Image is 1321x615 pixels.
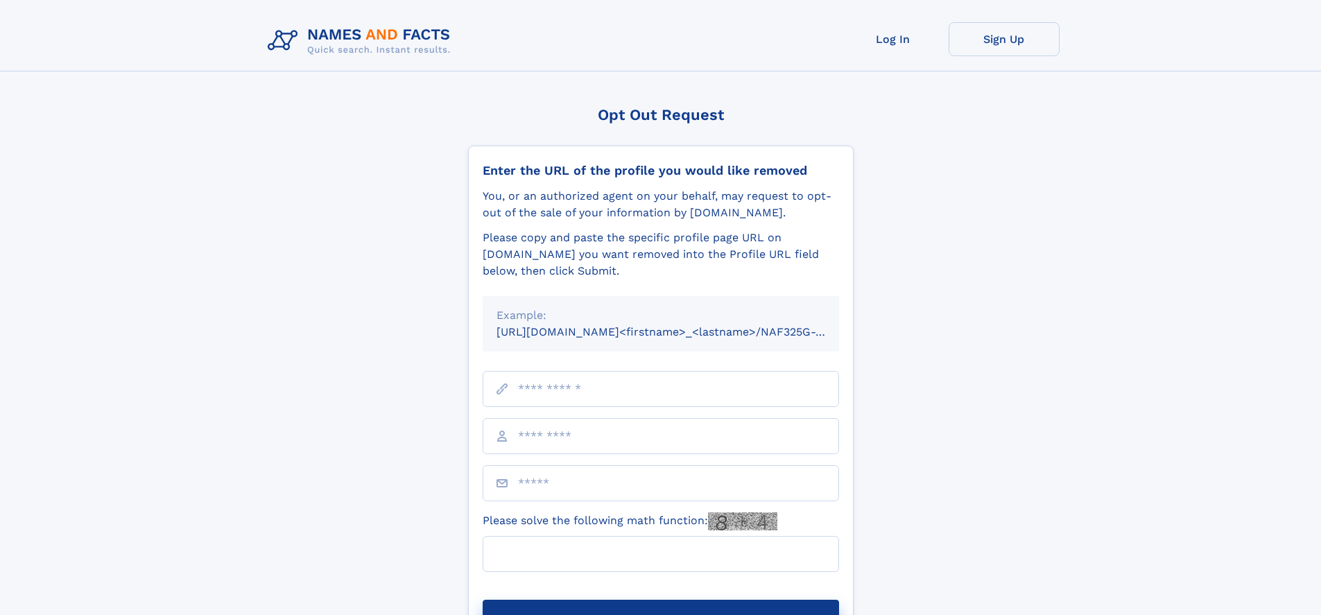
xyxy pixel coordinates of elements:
[483,512,777,530] label: Please solve the following math function:
[949,22,1060,56] a: Sign Up
[483,229,839,279] div: Please copy and paste the specific profile page URL on [DOMAIN_NAME] you want removed into the Pr...
[483,188,839,221] div: You, or an authorized agent on your behalf, may request to opt-out of the sale of your informatio...
[468,106,854,123] div: Opt Out Request
[838,22,949,56] a: Log In
[262,22,462,60] img: Logo Names and Facts
[497,307,825,324] div: Example:
[497,325,865,338] small: [URL][DOMAIN_NAME]<firstname>_<lastname>/NAF325G-xxxxxxxx
[483,163,839,178] div: Enter the URL of the profile you would like removed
